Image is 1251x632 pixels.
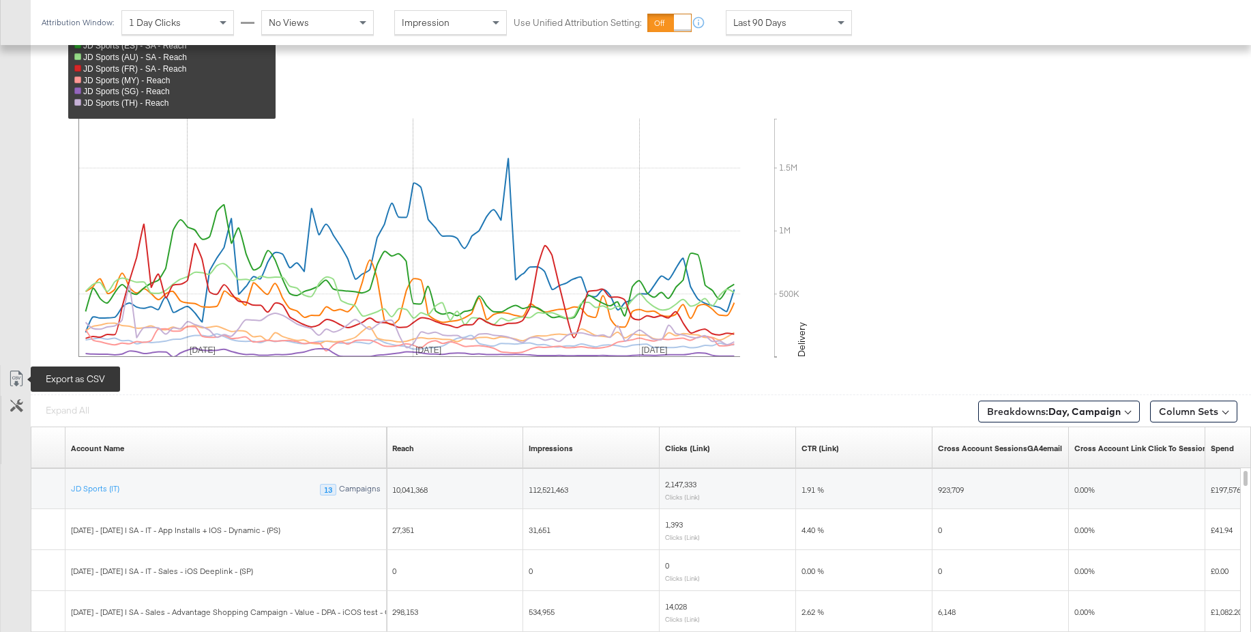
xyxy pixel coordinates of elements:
div: Impressions [529,443,573,454]
span: JD Sports (TH) - Reach [83,98,168,108]
sub: Clicks (Link) [665,533,700,541]
span: 4.40 % [801,525,824,535]
text: Delivery [795,322,808,357]
a: The number of clicks on links appearing on your ad or Page that direct people to your sites off F... [665,443,710,454]
div: Clicks (Link) [665,443,710,454]
span: 0 [665,560,669,571]
div: Campaigns [338,484,381,496]
span: 2,147,333 [665,479,696,489]
span: 10,041,368 [392,485,428,495]
span: 923,709 [938,485,964,495]
div: Attribution Window: [41,18,115,27]
div: Account Name [71,443,124,454]
span: JD Sports (AU) - SA - Reach [83,53,187,62]
span: Last 90 Days [733,16,786,29]
span: 2.62 % [801,607,824,617]
label: Use Unified Attribution Setting: [514,16,642,29]
span: 534,955 [529,607,555,617]
span: 298,153 [392,607,418,617]
sub: Clicks (Link) [665,574,700,582]
span: 27,351 [392,525,414,535]
span: 1.91 % [801,485,824,495]
span: 1,393 [665,519,683,530]
a: JD Sports (IT) [71,483,119,494]
span: [DATE] - [DATE] | SA - IT - App Installs + IOS - Dynamic - (PS) [71,525,280,535]
sub: Clicks (Link) [665,615,700,623]
span: 14,028 [665,601,687,612]
a: The number of people your ad was served to. [392,443,414,454]
div: Spend [1211,443,1234,454]
a: The total amount spent to date. [1211,443,1234,454]
span: 6,148 [938,607,956,617]
span: 0 [938,525,942,535]
span: 0.00% [1074,566,1095,576]
span: 0 [938,566,942,576]
b: Day, Campaign [1048,405,1121,418]
a: The number of clicks received on a link in your ad divided by the number of impressions. [801,443,839,454]
div: CTR (Link) [801,443,839,454]
span: 0.00% [1074,525,1095,535]
span: 0 [392,566,396,576]
span: JD Sports (MY) - Reach [83,76,170,85]
div: Reach [392,443,414,454]
span: 0.00% [1074,607,1095,617]
span: 0 [529,566,533,576]
div: Cross Account SessionsGA4email [938,443,1062,454]
span: 112,521,463 [529,485,568,495]
a: Cross Account Link Click To Session Ratio GA4 [1074,443,1246,454]
span: JD Sports (SG) - Reach [83,87,170,96]
span: 1 Day Clicks [129,16,181,29]
a: Your ad account name [71,443,124,454]
span: No Views [269,16,309,29]
sub: Clicks (Link) [665,493,700,501]
span: Impression [402,16,450,29]
span: Breakdowns: [987,405,1121,418]
span: [DATE] - [DATE] | SA - Sales - Advantage Shopping Campaign - Value - DPA - iCOS test - Cell B [71,607,407,617]
a: The number of times your ad was served. On mobile apps an ad is counted as served the first time ... [529,443,573,454]
button: Breakdowns:Day, Campaign [978,401,1140,422]
div: 13 [320,484,336,496]
span: 31,651 [529,525,550,535]
span: 0.00 % [801,566,824,576]
span: JD Sports (FR) - SA - Reach [83,64,186,74]
button: Column Sets [1150,401,1237,422]
span: 0.00% [1074,485,1095,495]
span: [DATE] - [DATE] | SA - IT - Sales - iOS Deeplink - (SP) [71,566,253,576]
span: JD Sports (ES) - SA - Reach [83,41,186,51]
a: Describe this metric [938,443,1062,454]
